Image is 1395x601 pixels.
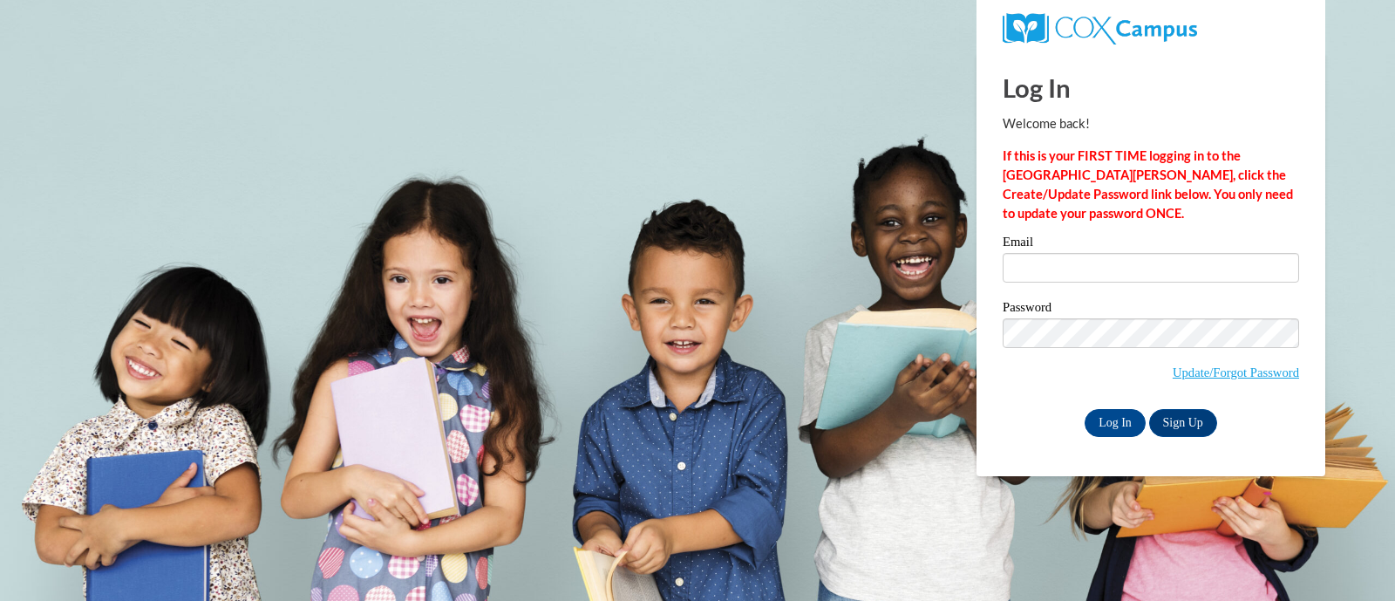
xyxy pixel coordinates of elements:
[1149,409,1217,437] a: Sign Up
[1003,301,1299,318] label: Password
[1003,148,1293,221] strong: If this is your FIRST TIME logging in to the [GEOGRAPHIC_DATA][PERSON_NAME], click the Create/Upd...
[1085,409,1146,437] input: Log In
[1003,236,1299,253] label: Email
[1003,13,1197,44] img: COX Campus
[1003,20,1197,35] a: COX Campus
[1003,70,1299,106] h1: Log In
[1173,365,1299,379] a: Update/Forgot Password
[1003,114,1299,133] p: Welcome back!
